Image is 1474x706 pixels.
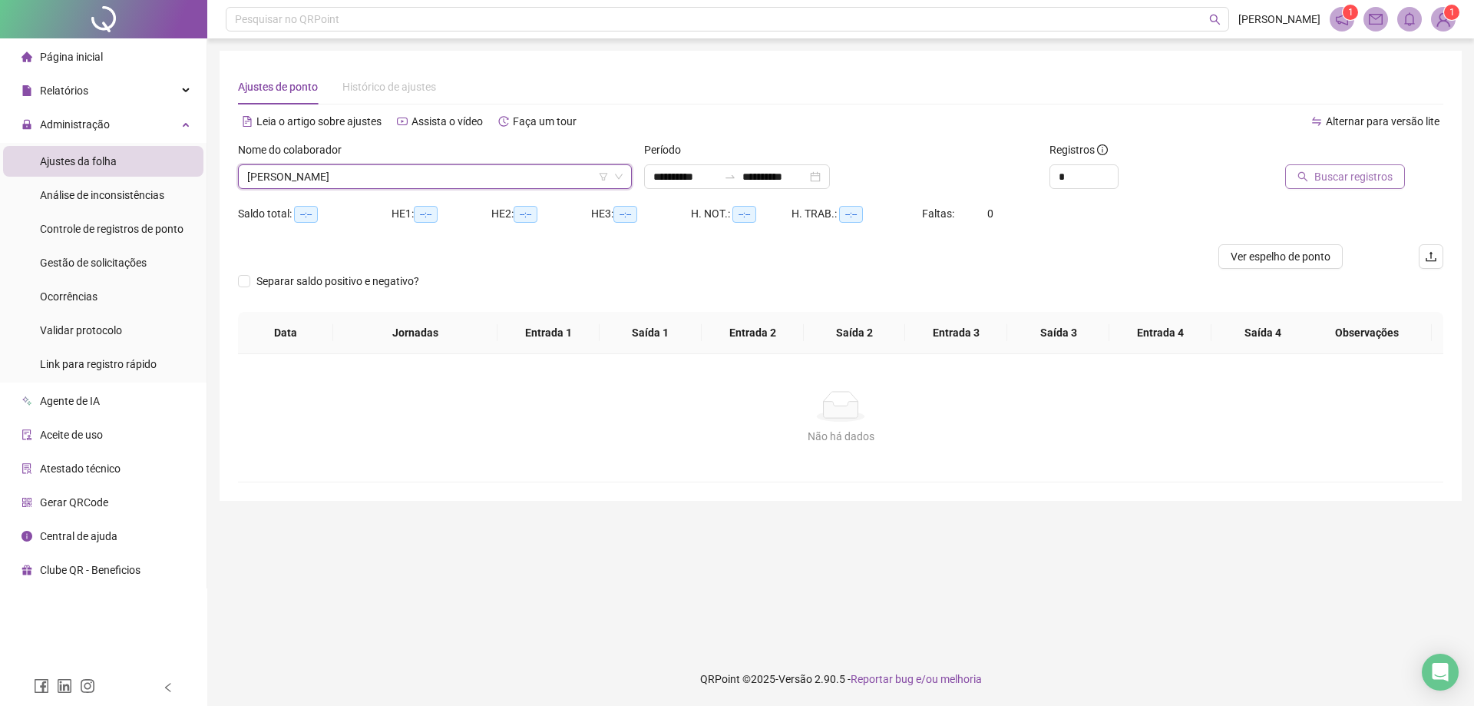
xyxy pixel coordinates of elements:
[21,429,32,440] span: audit
[21,119,32,130] span: lock
[1326,115,1439,128] span: Alternar para versão lite
[411,115,483,128] span: Assista o vídeo
[414,206,438,223] span: --:--
[1335,12,1349,26] span: notification
[256,115,382,128] span: Leia o artigo sobre ajustes
[40,564,140,576] span: Clube QR - Beneficios
[1209,14,1221,25] span: search
[613,206,637,223] span: --:--
[342,81,436,93] span: Histórico de ajustes
[732,206,756,223] span: --:--
[40,189,164,201] span: Análise de inconsistências
[922,207,957,220] span: Faltas:
[804,312,906,354] th: Saída 2
[21,497,32,508] span: qrcode
[1007,312,1109,354] th: Saída 3
[34,678,49,694] span: facebook
[599,172,608,181] span: filter
[40,155,117,167] span: Ajustes da folha
[1238,11,1320,28] span: [PERSON_NAME]
[238,81,318,93] span: Ajustes de ponto
[1422,654,1459,691] div: Open Intercom Messenger
[1097,144,1108,155] span: info-circle
[238,141,352,158] label: Nome do colaborador
[40,118,110,131] span: Administração
[40,51,103,63] span: Página inicial
[987,207,993,220] span: 0
[40,395,100,407] span: Agente de IA
[40,290,97,303] span: Ocorrências
[1314,168,1393,185] span: Buscar registros
[40,462,121,475] span: Atestado técnico
[792,205,922,223] div: H. TRAB.:
[40,429,103,441] span: Aceite de uso
[207,652,1474,706] footer: QRPoint © 2025 - 2.90.5 -
[21,565,32,575] span: gift
[163,682,174,693] span: left
[238,312,333,354] th: Data
[1285,164,1405,189] button: Buscar registros
[40,324,122,336] span: Validar protocolo
[1211,312,1314,354] th: Saída 4
[1449,7,1455,18] span: 1
[242,116,253,127] span: file-text
[21,531,32,542] span: info-circle
[591,205,691,223] div: HE 3:
[1302,312,1432,354] th: Observações
[644,141,691,158] label: Período
[294,206,318,223] span: --:--
[1348,7,1353,18] span: 1
[513,115,577,128] span: Faça um tour
[691,205,792,223] div: H. NOT.:
[40,358,157,370] span: Link para registro rápido
[238,205,392,223] div: Saldo total:
[1369,12,1383,26] span: mail
[702,312,804,354] th: Entrada 2
[614,172,623,181] span: down
[256,428,1425,445] div: Não há dados
[851,673,982,685] span: Reportar bug e/ou melhoria
[1311,116,1322,127] span: swap
[80,678,95,694] span: instagram
[250,273,425,290] span: Separar saldo positivo e negativo?
[40,530,117,542] span: Central de ajuda
[1425,250,1437,263] span: upload
[497,312,600,354] th: Entrada 1
[40,223,183,235] span: Controle de registros de ponto
[247,165,623,188] span: ADILSON APARECIDO DE ALMEIDA
[40,257,147,269] span: Gestão de solicitações
[1218,244,1343,269] button: Ver espelho de ponto
[778,673,812,685] span: Versão
[905,312,1007,354] th: Entrada 3
[333,312,497,354] th: Jornadas
[839,206,863,223] span: --:--
[491,205,591,223] div: HE 2:
[1314,324,1419,341] span: Observações
[397,116,408,127] span: youtube
[498,116,509,127] span: history
[1403,12,1416,26] span: bell
[1444,5,1459,20] sup: Atualize o seu contato no menu Meus Dados
[1343,5,1358,20] sup: 1
[21,85,32,96] span: file
[1297,171,1308,182] span: search
[21,463,32,474] span: solution
[1432,8,1455,31] img: 78570
[40,496,108,509] span: Gerar QRCode
[40,85,88,97] span: Relatórios
[1109,312,1211,354] th: Entrada 4
[724,171,736,183] span: swap-right
[724,171,736,183] span: to
[1049,141,1108,158] span: Registros
[57,678,72,694] span: linkedin
[392,205,491,223] div: HE 1:
[1231,248,1330,265] span: Ver espelho de ponto
[514,206,537,223] span: --:--
[21,51,32,62] span: home
[600,312,702,354] th: Saída 1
